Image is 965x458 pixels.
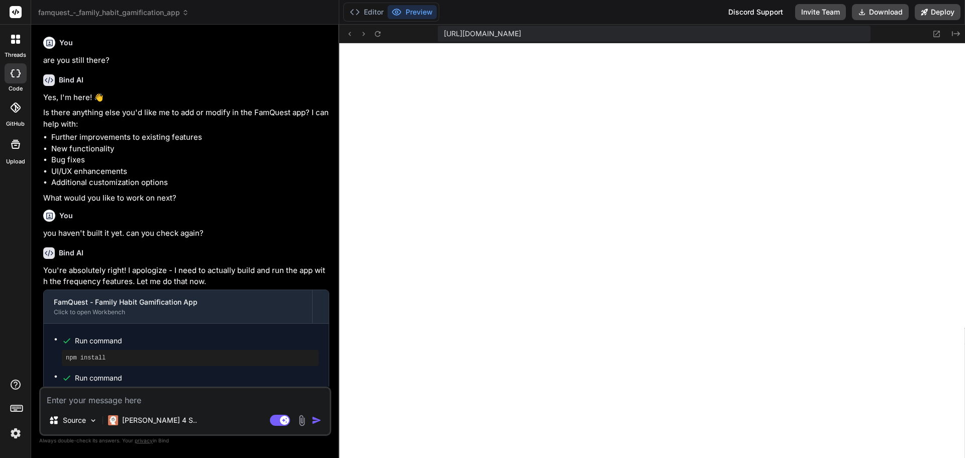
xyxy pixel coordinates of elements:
p: you haven't built it yet. can you check again? [43,228,329,239]
button: Download [852,4,909,20]
p: are you still there? [43,55,329,66]
span: Run command [75,373,319,383]
h6: You [59,38,73,48]
span: Run command [75,336,319,346]
p: Always double-check its answers. Your in Bind [39,436,331,445]
p: Source [63,415,86,425]
div: FamQuest - Family Habit Gamification App [54,297,302,307]
li: UI/UX enhancements [51,166,329,177]
li: New functionality [51,143,329,155]
p: What would you like to work on next? [43,193,329,204]
img: Pick Models [89,416,98,425]
label: Upload [6,157,25,166]
img: icon [312,415,322,425]
p: Is there anything else you'd like me to add or modify in the FamQuest app? I can help with: [43,107,329,130]
button: Editor [346,5,388,19]
pre: npm install [66,354,315,362]
li: Additional customization options [51,177,329,189]
button: Deploy [915,4,960,20]
span: [URL][DOMAIN_NAME] [444,29,521,39]
p: Yes, I'm here! 👋 [43,92,329,104]
p: [PERSON_NAME] 4 S.. [122,415,197,425]
img: Claude 4 Sonnet [108,415,118,425]
button: Preview [388,5,437,19]
li: Bug fixes [51,154,329,166]
label: threads [5,51,26,59]
li: Further improvements to existing features [51,132,329,143]
img: attachment [296,415,308,426]
span: privacy [135,437,153,443]
label: code [9,84,23,93]
div: Discord Support [722,4,789,20]
button: Invite Team [795,4,846,20]
p: You're absolutely right! I apologize - I need to actually build and run the app with the frequenc... [43,265,329,288]
h6: Bind AI [59,248,83,258]
h6: You [59,211,73,221]
span: famquest_-_family_habit_gamification_app [38,8,189,18]
div: Click to open Workbench [54,308,302,316]
iframe: Preview [339,43,965,458]
label: GitHub [6,120,25,128]
h6: Bind AI [59,75,83,85]
img: settings [7,425,24,442]
button: FamQuest - Family Habit Gamification AppClick to open Workbench [44,290,312,323]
